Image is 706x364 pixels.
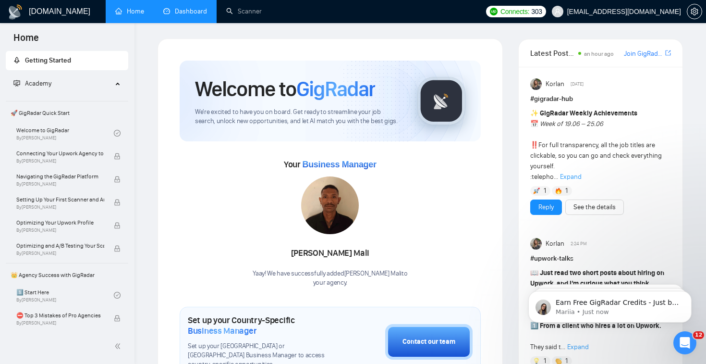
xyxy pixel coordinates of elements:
[530,78,542,90] img: Korlan
[16,285,114,306] a: 1️⃣ Start HereBy[PERSON_NAME]
[195,108,402,126] span: We're excited to have you on board. Get ready to streamline your job search, unlock new opportuni...
[530,253,671,264] h1: # upwork-talks
[687,8,702,15] a: setting
[530,269,664,288] strong: Just read two short posts about hiring on Upwork, and I’m curious what you think
[490,8,498,15] img: upwork-logo.png
[530,109,538,117] span: ✨
[7,265,127,285] span: 👑 Agency Success with GigRadar
[16,227,104,233] span: By [PERSON_NAME]
[16,149,104,158] span: Connecting Your Upwork Agency to GigRadar
[114,245,121,252] span: lock
[16,251,104,256] span: By [PERSON_NAME]
[530,120,538,128] span: 📅
[673,331,696,354] iframe: Intercom live chat
[533,188,540,194] img: 🚀
[538,202,554,213] a: Reply
[188,326,256,336] span: Business Manager
[16,123,114,144] a: Welcome to GigRadarBy[PERSON_NAME]
[530,269,664,351] span: I came across two useful reads this week: They said t...
[114,315,121,322] span: lock
[8,4,23,20] img: logo
[530,94,671,104] h1: # gigradar-hub
[500,6,529,17] span: Connects:
[16,181,104,187] span: By [PERSON_NAME]
[114,199,121,206] span: lock
[546,79,564,89] span: Korlan
[665,49,671,58] a: export
[13,79,51,88] span: Academy
[115,7,144,15] a: homeHome
[16,195,104,204] span: Setting Up Your First Scanner and Auto-Bidder
[16,218,104,227] span: Optimizing Your Upwork Profile
[571,239,587,248] span: 2:24 PM
[16,158,104,164] span: By [PERSON_NAME]
[530,141,538,149] span: ‼️
[584,50,614,57] span: an hour ago
[531,6,542,17] span: 303
[253,269,407,288] div: Yaay! We have successfully added [PERSON_NAME] Mali to
[16,311,104,320] span: ⛔ Top 3 Mistakes of Pro Agencies
[565,200,624,215] button: See the details
[284,159,377,170] span: Your
[530,109,662,181] span: For full transparency, all the job titles are clickable, so you can go and check everything yours...
[385,324,473,360] button: Contact our team
[560,173,582,181] span: Expand
[687,4,702,19] button: setting
[571,80,584,88] span: [DATE]
[301,176,359,234] img: 1701686514118-dllhost_5AEBKQwde7.png
[554,8,561,15] span: user
[530,269,538,277] span: 📖
[417,77,465,125] img: gigradar-logo.png
[195,76,375,102] h1: Welcome to
[163,7,207,15] a: dashboardDashboard
[296,76,375,102] span: GigRadar
[546,238,564,249] span: Korlan
[530,47,576,59] span: Latest Posts from the GigRadar Community
[25,56,71,64] span: Getting Started
[253,245,407,262] div: [PERSON_NAME] Mali
[114,176,121,183] span: lock
[624,49,663,59] a: Join GigRadar Slack Community
[16,320,104,326] span: By [PERSON_NAME]
[544,186,546,196] span: 1
[114,341,124,351] span: double-left
[540,109,637,117] strong: GigRadar Weekly Achievements
[114,222,121,229] span: lock
[253,278,407,288] p: your agency .
[6,31,47,51] span: Home
[25,79,51,88] span: Academy
[114,153,121,160] span: lock
[226,7,262,15] a: searchScanner
[13,80,20,87] span: fund-projection-screen
[573,202,616,213] a: See the details
[530,200,562,215] button: Reply
[565,186,568,196] span: 1
[16,241,104,251] span: Optimizing and A/B Testing Your Scanner for Better Results
[6,51,128,70] li: Getting Started
[114,292,121,299] span: check-circle
[665,49,671,57] span: export
[302,160,376,169] span: Business Manager
[402,337,455,347] div: Contact our team
[114,130,121,137] span: check-circle
[567,343,589,351] span: Expand
[16,204,104,210] span: By [PERSON_NAME]
[530,238,542,250] img: Korlan
[188,315,337,336] h1: Set up your Country-Specific
[693,331,704,339] span: 12
[13,57,20,63] span: rocket
[514,271,706,338] iframe: Intercom notifications message
[540,120,603,128] em: Week of 19.06 – 25.06
[16,172,104,181] span: Navigating the GigRadar Platform
[7,103,127,123] span: 🚀 GigRadar Quick Start
[555,188,562,194] img: 🔥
